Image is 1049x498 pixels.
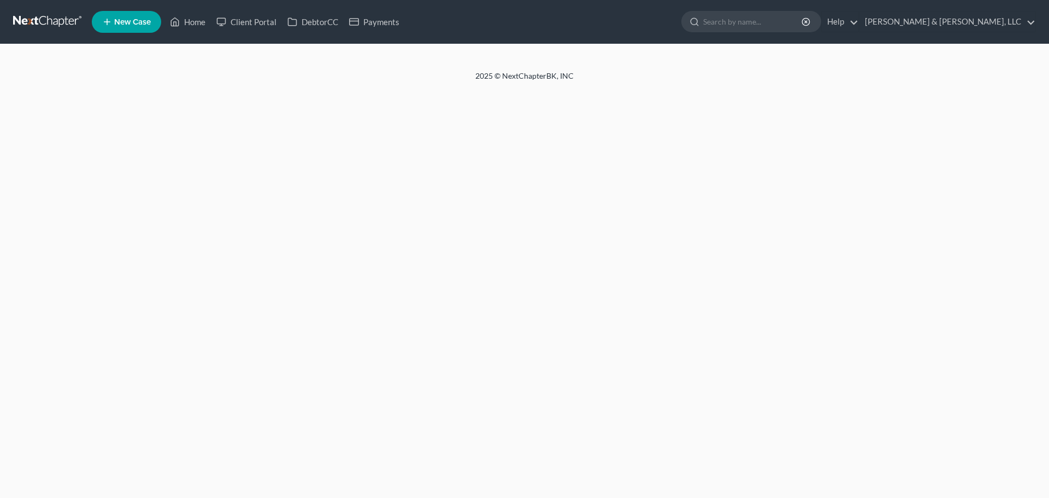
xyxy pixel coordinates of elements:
a: [PERSON_NAME] & [PERSON_NAME], LLC [859,12,1035,32]
span: New Case [114,18,151,26]
div: 2025 © NextChapterBK, INC [213,71,836,90]
a: Client Portal [211,12,282,32]
a: Payments [344,12,405,32]
a: DebtorCC [282,12,344,32]
a: Help [822,12,858,32]
input: Search by name... [703,11,803,32]
a: Home [164,12,211,32]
